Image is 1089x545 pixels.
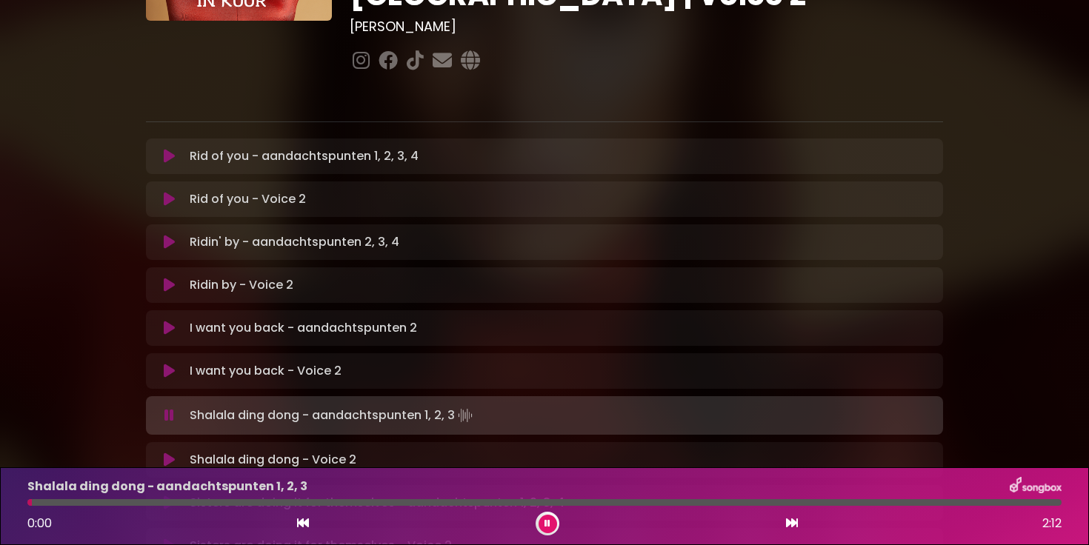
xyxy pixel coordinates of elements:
p: Rid of you - aandachtspunten 1, 2, 3, 4 [190,147,419,165]
p: I want you back - Voice 2 [190,362,342,380]
p: Shalala ding dong - Voice 2 [190,451,356,469]
span: 2:12 [1042,515,1062,532]
span: 0:00 [27,515,52,532]
p: Rid of you - Voice 2 [190,190,306,208]
img: waveform4.gif [455,405,476,426]
p: Ridin' by - aandachtspunten 2, 3, 4 [190,233,399,251]
p: Ridin by - Voice 2 [190,276,293,294]
img: songbox-logo-white.png [1010,477,1062,496]
h3: [PERSON_NAME] [350,19,943,35]
p: Shalala ding dong - aandachtspunten 1, 2, 3 [190,405,476,426]
p: Shalala ding dong - aandachtspunten 1, 2, 3 [27,478,307,495]
p: I want you back - aandachtspunten 2 [190,319,417,337]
